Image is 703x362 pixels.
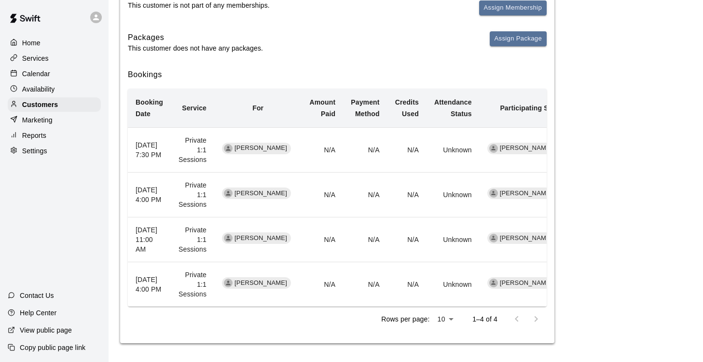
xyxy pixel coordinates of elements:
[22,84,55,94] p: Availability
[479,0,547,15] button: Assign Membership
[252,104,263,112] b: For
[8,67,101,81] a: Calendar
[224,144,233,153] div: Jeff Avis
[171,262,214,307] td: Private 1:1 Sessions
[20,291,54,300] p: Contact Us
[231,144,291,153] span: [PERSON_NAME]
[128,127,171,172] th: [DATE] 7:30 PM
[387,217,427,262] td: N/A
[496,144,556,153] span: [PERSON_NAME]
[427,127,480,172] td: Unknown
[309,98,335,118] b: Amount Paid
[136,98,163,118] b: Booking Date
[20,308,56,318] p: Help Center
[128,43,263,53] p: This customer does not have any packages.
[427,217,480,262] td: Unknown
[496,234,556,243] span: [PERSON_NAME]
[343,262,387,307] td: N/A
[427,173,480,217] td: Unknown
[489,189,498,198] div: Aby Valdez
[487,143,556,154] div: [PERSON_NAME]
[128,31,263,44] h6: Packages
[489,279,498,287] div: Aby Valdez
[182,104,207,112] b: Service
[343,127,387,172] td: N/A
[381,314,429,324] p: Rows per page:
[20,343,85,352] p: Copy public page link
[22,38,41,48] p: Home
[128,68,547,81] h6: Bookings
[22,100,58,109] p: Customers
[224,279,233,287] div: Jeff Avis
[128,262,171,307] th: [DATE] 4:00 PM
[171,127,214,172] td: Private 1:1 Sessions
[500,104,559,112] b: Participating Staff
[343,173,387,217] td: N/A
[496,279,556,288] span: [PERSON_NAME]
[487,232,556,244] div: [PERSON_NAME]
[22,115,53,125] p: Marketing
[427,262,480,307] td: Unknown
[8,36,101,50] a: Home
[395,98,419,118] b: Credits Used
[490,31,547,46] button: Assign Package
[231,234,291,243] span: [PERSON_NAME]
[8,144,101,158] a: Settings
[231,189,291,198] span: [PERSON_NAME]
[224,234,233,242] div: Jeff Avis
[171,217,214,262] td: Private 1:1 Sessions
[128,173,171,217] th: [DATE] 4:00 PM
[171,173,214,217] td: Private 1:1 Sessions
[22,69,50,79] p: Calendar
[302,173,343,217] td: N/A
[351,98,379,118] b: Payment Method
[487,277,556,289] div: [PERSON_NAME]
[20,325,72,335] p: View public page
[343,217,387,262] td: N/A
[224,189,233,198] div: Jeff Avis
[489,144,498,153] div: Aby Valdez
[8,113,101,127] a: Marketing
[128,0,270,10] p: This customer is not part of any memberships.
[302,217,343,262] td: N/A
[302,262,343,307] td: N/A
[489,234,498,242] div: Aby Valdez
[302,127,343,172] td: N/A
[22,131,46,140] p: Reports
[387,173,427,217] td: N/A
[8,128,101,143] a: Reports
[22,54,49,63] p: Services
[231,279,291,288] span: [PERSON_NAME]
[434,98,472,118] b: Attendance Status
[8,82,101,96] a: Availability
[496,189,556,198] span: [PERSON_NAME]
[8,97,101,112] a: Customers
[128,217,171,262] th: [DATE] 11:00 AM
[472,314,497,324] p: 1–4 of 4
[8,51,101,66] a: Services
[487,188,556,199] div: [PERSON_NAME]
[433,312,457,326] div: 10
[387,262,427,307] td: N/A
[22,146,47,156] p: Settings
[387,127,427,172] td: N/A
[128,89,567,307] table: simple table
